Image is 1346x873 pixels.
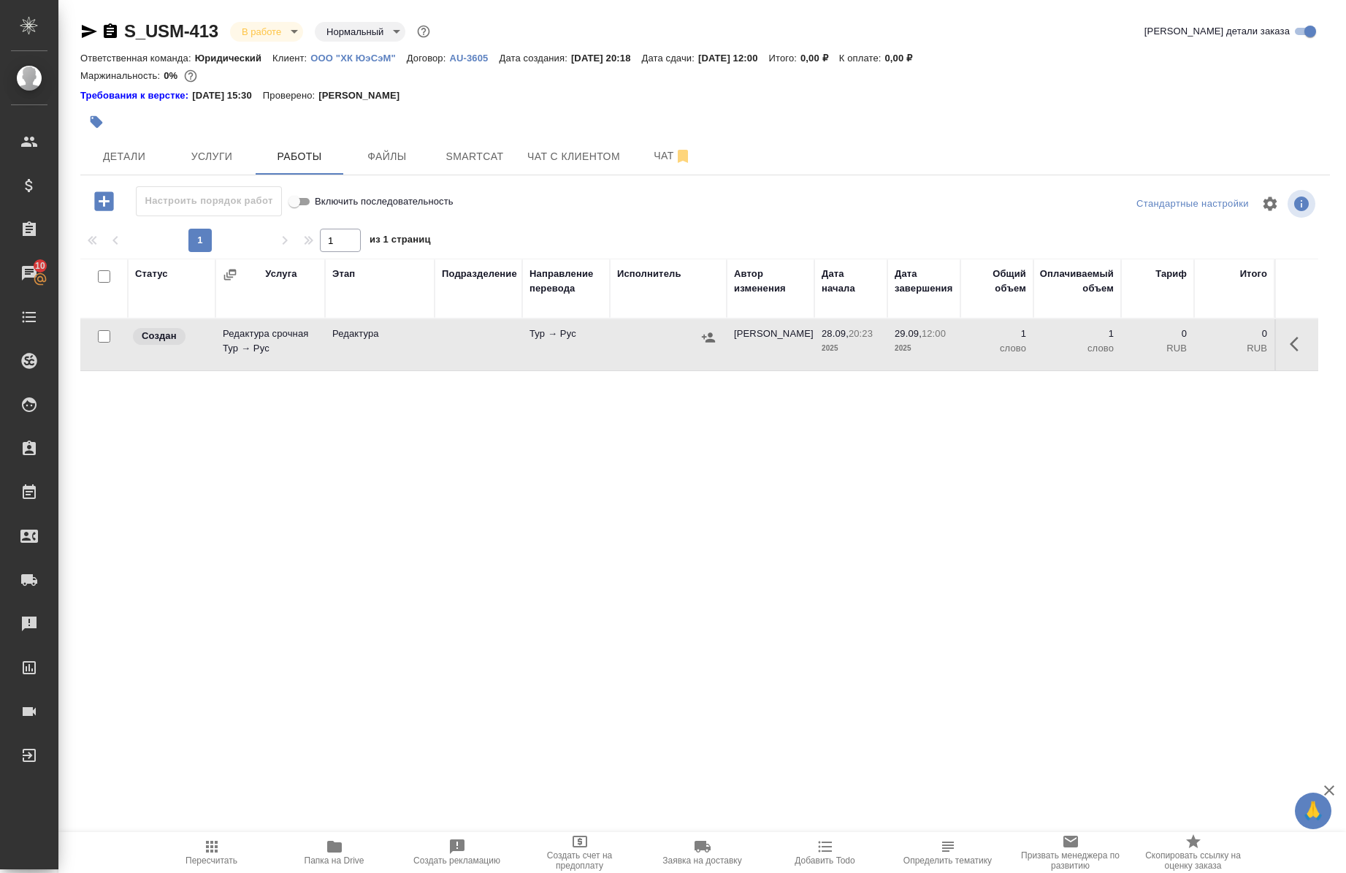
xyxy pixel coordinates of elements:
span: Настроить таблицу [1253,186,1288,221]
button: Определить тематику [887,832,1009,873]
p: Ответственная команда: [80,53,195,64]
span: Пересчитать [186,855,237,866]
span: [PERSON_NAME] детали заказа [1144,24,1290,39]
button: Доп статусы указывают на важность/срочность заказа [414,22,433,41]
p: 2025 [895,341,953,356]
button: Скопировать ссылку для ЯМессенджера [80,23,98,40]
button: Скопировать ссылку на оценку заказа [1132,832,1255,873]
p: 12:00 [922,328,946,339]
td: [PERSON_NAME] [727,319,814,370]
span: Создать рекламацию [413,855,500,866]
span: Файлы [352,148,422,166]
p: 1 [968,327,1026,341]
button: Сгруппировать [223,267,237,282]
div: Подразделение [442,267,517,281]
div: Тариф [1155,267,1187,281]
button: В работе [237,26,286,38]
div: Статус [135,267,168,281]
div: Дата начала [822,267,880,296]
div: Заказ еще не согласован с клиентом, искать исполнителей рано [131,327,208,346]
div: Итого [1240,267,1267,281]
a: AU-3605 [449,51,499,64]
p: [DATE] 15:30 [192,88,263,103]
div: Общий объем [968,267,1026,296]
span: Услуги [177,148,247,166]
button: Папка на Drive [273,832,396,873]
svg: Отписаться [674,148,692,165]
button: Создать рекламацию [396,832,519,873]
div: Оплачиваемый объем [1040,267,1114,296]
button: Заявка на доставку [641,832,764,873]
p: RUB [1201,341,1267,356]
p: 0,00 ₽ [884,53,923,64]
a: S_USM-413 [124,21,218,41]
span: Smartcat [440,148,510,166]
p: 0 [1201,327,1267,341]
button: 🙏 [1295,793,1331,829]
div: split button [1133,193,1253,216]
span: Чат [638,147,708,165]
span: Скопировать ссылку на оценку заказа [1141,850,1246,871]
a: Требования к верстке: [80,88,192,103]
p: 20:23 [849,328,873,339]
span: Чат с клиентом [527,148,620,166]
span: Папка на Drive [305,855,364,866]
p: Клиент: [272,53,310,64]
button: Добавить Todo [764,832,887,873]
button: 0.00 RUB; [181,66,200,85]
span: Создать счет на предоплату [527,850,632,871]
span: 🙏 [1301,796,1326,826]
div: Дата завершения [895,267,953,296]
span: Детали [89,148,159,166]
p: Дата создания: [499,53,570,64]
button: Добавить работу [84,186,124,216]
span: Заявка на доставку [662,855,741,866]
a: ООО "ХК ЮэСэМ" [310,51,406,64]
p: [DATE] 12:00 [698,53,769,64]
p: Дата сдачи: [642,53,698,64]
p: ООО "ХК ЮэСэМ" [310,53,406,64]
p: 1 [1041,327,1114,341]
div: Направление перевода [529,267,603,296]
p: Маржинальность: [80,70,164,81]
p: К оплате: [839,53,885,64]
div: В работе [230,22,303,42]
p: RUB [1128,341,1187,356]
span: Добавить Todo [795,855,854,866]
button: Добавить тэг [80,106,112,138]
button: Скопировать ссылку [102,23,119,40]
p: 0 [1128,327,1187,341]
p: Юридический [195,53,272,64]
div: В работе [315,22,405,42]
span: 10 [26,259,54,273]
p: AU-3605 [449,53,499,64]
p: 0,00 ₽ [800,53,839,64]
div: Автор изменения [734,267,807,296]
p: 29.09, [895,328,922,339]
p: Редактура [332,327,427,341]
p: слово [1041,341,1114,356]
button: Здесь прячутся важные кнопки [1281,327,1316,362]
p: 2025 [822,341,880,356]
p: слово [968,341,1026,356]
span: Призвать менеджера по развитию [1018,850,1123,871]
button: Создать счет на предоплату [519,832,641,873]
button: Нормальный [322,26,388,38]
span: Посмотреть информацию [1288,190,1318,218]
button: Призвать менеджера по развитию [1009,832,1132,873]
p: Договор: [407,53,450,64]
td: Тур → Рус [522,319,610,370]
span: Работы [264,148,334,166]
span: из 1 страниц [370,231,431,252]
button: Назначить [697,327,719,348]
p: Создан [142,329,177,343]
p: 0% [164,70,181,81]
div: Этап [332,267,355,281]
div: Исполнитель [617,267,681,281]
p: Итого: [769,53,800,64]
button: Пересчитать [150,832,273,873]
p: [DATE] 20:18 [571,53,642,64]
span: Включить последовательность [315,194,454,209]
a: 10 [4,255,55,291]
div: Услуга [265,267,297,281]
